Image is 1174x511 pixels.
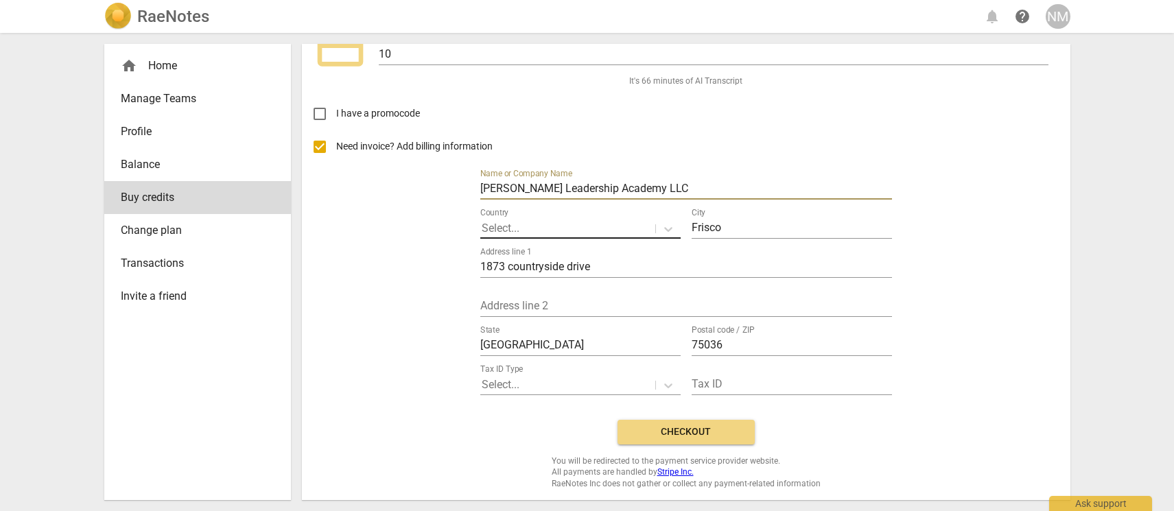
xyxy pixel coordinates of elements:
button: NM [1046,4,1070,29]
div: Home [104,49,291,82]
label: Postal code / ZIP [692,326,755,334]
a: LogoRaeNotes [104,3,209,30]
span: Manage Teams [121,91,263,107]
label: Country [480,209,508,217]
label: Tax ID Type [480,365,523,373]
div: Home [121,58,263,74]
span: It's 66 minutes of AI Transcript [629,75,742,87]
a: Change plan [104,214,291,247]
img: Logo [104,3,132,30]
span: Transactions [121,255,263,272]
span: help [1014,8,1031,25]
a: Balance [104,148,291,181]
button: Checkout [618,420,755,444]
span: Balance [121,156,263,173]
h2: RaeNotes [137,7,209,26]
p: Select... [482,220,519,236]
span: I have a promocode [336,106,420,121]
span: home [121,58,137,74]
label: City [692,209,705,217]
a: Profile [104,115,291,148]
span: Invite a friend [121,288,263,305]
span: Change plan [121,222,263,239]
label: Name or Company Name [480,169,572,178]
span: Buy credits [121,189,263,206]
a: Manage Teams [104,82,291,115]
label: Address line 1 [480,248,531,256]
label: State [480,326,500,334]
span: You will be redirected to the payment service provider website. All payments are handled by RaeNo... [552,455,821,490]
a: Stripe Inc. [657,467,694,477]
a: Invite a friend [104,280,291,313]
a: Help [1010,4,1035,29]
a: Transactions [104,247,291,280]
p: Select... [482,377,519,392]
div: Ask support [1049,496,1152,511]
span: Checkout [629,425,744,439]
a: Buy credits [104,181,291,214]
span: Profile [121,123,263,140]
span: Need invoice? Add billing information [336,139,495,154]
span: credit_card [313,21,368,75]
